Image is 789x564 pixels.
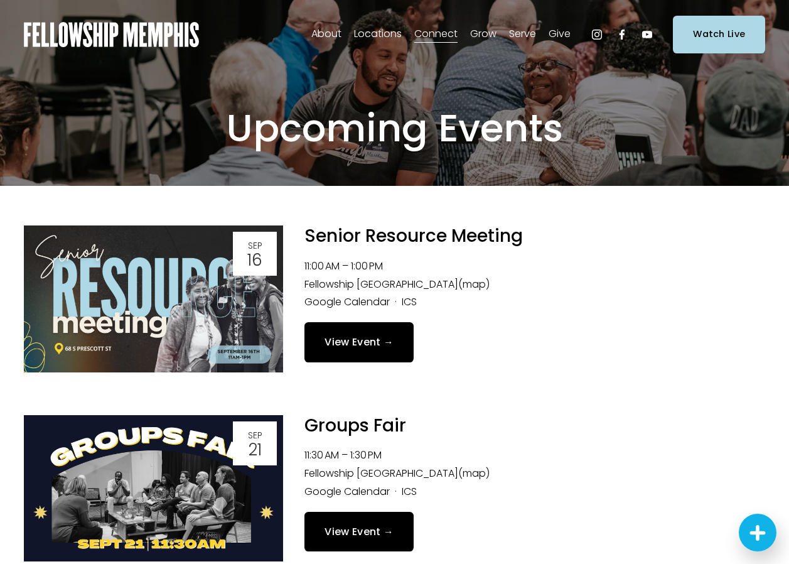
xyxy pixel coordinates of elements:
[237,431,273,440] div: Sep
[470,24,496,45] a: folder dropdown
[549,24,571,45] a: folder dropdown
[237,241,273,250] div: Sep
[351,259,383,273] time: 1:00 PM
[304,322,414,362] a: View Event →
[616,28,628,41] a: Facebook
[24,22,199,47] img: Fellowship Memphis
[237,442,273,458] div: 21
[354,24,402,45] a: folder dropdown
[24,415,284,562] img: Groups Fair
[116,104,672,151] h1: Upcoming Events
[311,25,341,43] span: About
[304,295,390,309] a: Google Calendar
[304,224,523,248] a: Senior Resource Meeting
[354,25,402,43] span: Locations
[470,25,496,43] span: Grow
[673,16,765,53] a: Watch Live
[304,465,765,483] li: Fellowship [GEOGRAPHIC_DATA]
[414,25,458,43] span: Connect
[304,276,765,294] li: Fellowship [GEOGRAPHIC_DATA]
[641,28,653,41] a: YouTube
[591,28,603,41] a: Instagram
[509,25,536,43] span: Serve
[237,252,273,268] div: 16
[458,466,490,480] a: (map)
[350,448,382,462] time: 1:30 PM
[549,25,571,43] span: Give
[304,512,414,551] a: View Event →
[304,259,340,273] time: 11:00 AM
[414,24,458,45] a: folder dropdown
[304,413,406,438] a: Groups Fair
[24,225,284,372] img: Senior Resource Meeting
[304,448,339,462] time: 11:30 AM
[311,24,341,45] a: folder dropdown
[509,24,536,45] a: folder dropdown
[402,295,417,309] a: ICS
[458,277,490,291] a: (map)
[402,484,417,499] a: ICS
[304,484,390,499] a: Google Calendar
